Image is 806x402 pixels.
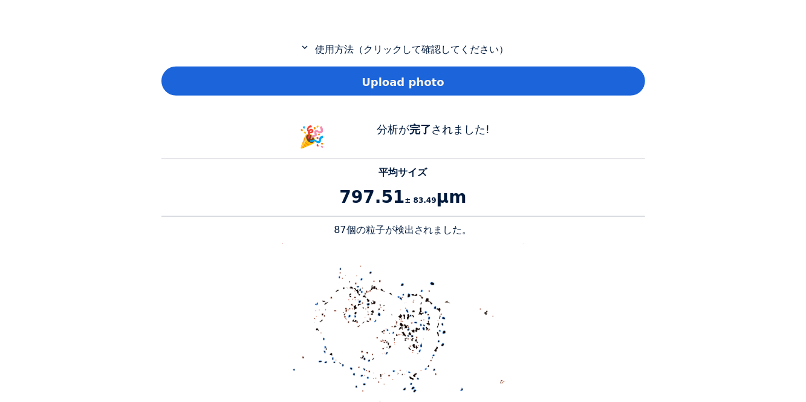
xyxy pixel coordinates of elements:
span: 🎉 [299,125,326,149]
mat-icon: expand_more [297,42,312,53]
p: 平均サイズ [161,165,645,180]
p: 797.51 μm [161,185,645,210]
b: 完了 [409,123,431,136]
p: 使用方法（クリックして確認してください） [161,42,645,57]
p: 87個の粒子が検出されました。 [161,223,645,237]
span: ± 83.49 [405,196,437,205]
span: Upload photo [362,74,444,90]
div: 分析が されました! [343,121,524,153]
